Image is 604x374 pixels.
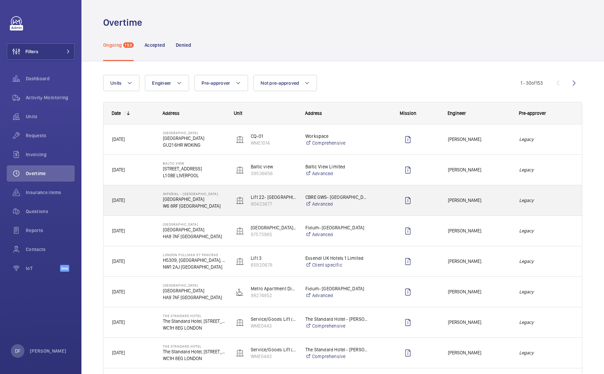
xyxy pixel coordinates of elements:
div: Press SPACE to select this row. [103,307,582,338]
p: [PERSON_NAME] [30,348,67,354]
div: Press SPACE to select this row. [103,246,582,277]
img: elevator.svg [236,318,244,327]
a: Client specific [305,262,368,268]
span: Contacts [26,246,75,253]
p: 97573965 [251,231,297,238]
span: 1 - 30 153 [521,81,543,85]
p: WC1H 8EG LONDON [163,355,225,362]
p: Service/Goods Lift (Serves roof) [251,316,297,323]
a: Comprehensive [305,353,368,360]
p: HA9 7AF [GEOGRAPHIC_DATA] [163,233,225,240]
span: [DATE] [112,167,125,172]
div: Press SPACE to select this row. [103,185,582,216]
div: Press SPACE to select this row. [103,277,582,307]
div: Date [112,110,121,116]
img: elevator.svg [236,257,244,266]
em: Legacy [519,288,573,296]
span: Units [26,113,75,120]
p: H5309, [GEOGRAPHIC_DATA], [STREET_ADDRESS] [163,257,225,264]
p: WC1H 8EG LONDON [163,325,225,331]
span: Insurance items [26,189,75,196]
p: Lift 3 [251,255,297,262]
p: Workspace [305,133,368,140]
img: platform_lift.svg [236,288,244,296]
p: GU21 6HR WOKING [163,142,225,148]
span: [DATE] [112,289,125,294]
a: Comprehensive [305,323,368,329]
button: Not pre-approved [253,75,317,91]
img: elevator.svg [236,136,244,144]
a: Comprehensive [305,140,368,146]
p: Baltic view [251,163,297,170]
p: Baltic View Limited [305,163,368,170]
span: Reports [26,227,75,234]
p: 98274852 [251,292,297,299]
button: Filters [7,43,75,60]
p: Essendi UK Hotels 1 Limited [305,255,368,262]
em: Legacy [519,166,573,174]
p: [GEOGRAPHIC_DATA] [163,131,225,135]
div: Press SPACE to select this row. [103,216,582,246]
img: elevator.svg [236,227,244,235]
span: of [531,80,536,86]
p: 65920678 [251,262,297,268]
p: WME0443 [251,353,297,360]
p: [GEOGRAPHIC_DATA] [163,287,225,294]
span: Address [305,110,322,116]
p: HA9 7AF [GEOGRAPHIC_DATA] [163,294,225,301]
em: Legacy [519,318,573,326]
p: Baltic View [163,161,225,165]
p: Denied [176,42,191,48]
p: NW1 2AJ [GEOGRAPHIC_DATA] [163,264,225,270]
p: The Standard Hotel, [STREET_ADDRESS], [163,348,225,355]
img: elevator.svg [236,166,244,174]
span: [DATE] [112,319,125,325]
em: Legacy [519,349,573,357]
p: WME1014 [251,140,297,146]
span: Invoicing [26,151,75,158]
span: Pre-approver [519,110,546,116]
a: Advanced [305,201,368,207]
p: Metro Apartment Disable lift [251,285,297,292]
span: Beta [60,265,69,272]
span: [DATE] [112,350,125,355]
p: The Standard Hotel - [PERSON_NAME] [305,316,368,323]
span: 153 [123,42,134,48]
span: [PERSON_NAME]. [448,136,510,143]
span: IoT [26,265,60,272]
em: Legacy [519,257,573,265]
p: Fidum- [GEOGRAPHIC_DATA] [305,224,368,231]
div: Press SPACE to select this row. [103,338,582,368]
p: DF [15,348,20,354]
p: The Standard Hotel [163,344,225,348]
span: [DATE] [112,228,125,233]
p: [GEOGRAPHIC_DATA] Passenger Lift [251,224,297,231]
button: Pre-approver [194,75,248,91]
span: Activity Monitoring [26,94,75,101]
span: [PERSON_NAME]. [448,288,510,296]
p: CBRE GWS- [GEOGRAPHIC_DATA] ([GEOGRAPHIC_DATA]) [305,194,368,201]
span: Questions [26,208,75,215]
span: Filters [25,48,38,55]
a: Advanced [305,231,368,238]
em: Legacy [519,136,573,143]
p: 90423677 [251,201,297,207]
span: [PERSON_NAME]. [448,166,510,174]
p: [STREET_ADDRESS] [163,165,225,172]
span: [DATE] [112,258,125,264]
p: Accepted [145,42,165,48]
p: WME0443 [251,323,297,329]
em: Legacy [519,196,573,204]
p: W6 8RF [GEOGRAPHIC_DATA] [163,203,225,209]
h1: Overtime [103,16,146,29]
p: Ongoing [103,42,122,48]
span: Pre-approver [202,80,230,86]
span: [PERSON_NAME]. [448,257,510,265]
p: [GEOGRAPHIC_DATA] [163,222,225,226]
span: Overtime [26,170,75,177]
span: [DATE] [112,137,125,142]
span: Engineer [152,80,171,86]
p: Service/Goods Lift (Serves roof) [251,346,297,353]
span: Requests [26,132,75,139]
span: [PERSON_NAME]. [448,349,510,357]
